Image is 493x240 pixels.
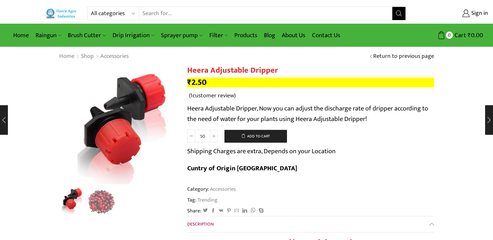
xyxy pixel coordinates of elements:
[81,52,94,61] a: Shop
[187,196,434,204] span: Tag:
[196,196,218,204] a: Trending
[100,52,129,61] a: Accessories
[373,52,434,61] a: Return to previous page
[412,29,483,41] a: 0 Cart ₹0.00
[139,7,392,20] input: Search for...
[224,130,287,143] button: Add to cart
[57,187,85,214] li: 1 / 2
[309,28,344,43] a: Contact Us
[187,185,236,193] span: Category:
[468,30,483,40] bdi: 0.00
[195,130,210,142] input: Product quantity
[278,28,309,43] a: About Us
[416,8,488,19] a: Sign in
[261,28,278,43] a: Blog
[190,91,193,101] span: 1
[187,76,207,89] bdi: 2.50
[59,52,129,61] nav: Breadcrumb
[88,187,115,215] img: HEERA ADJ DRIPPER
[453,31,466,40] span: Cart
[231,28,261,43] a: Products
[392,7,405,20] button: Search button
[470,9,488,18] span: Sign in
[10,28,32,43] a: Home
[187,163,297,174] b: Cuntry of Origin [GEOGRAPHIC_DATA]
[189,92,236,100] a: (1customer review)
[32,28,65,43] a: Raingun
[187,76,192,89] span: ₹
[209,185,236,193] a: Accessories
[446,32,453,38] span: 0
[65,28,109,43] a: Brush Cutter
[187,66,434,75] h1: Heera Adjustable Dripper
[59,52,75,61] a: Home
[187,103,434,124] p: Heera Adjustable Dripper, Now you can adjust the discharge rate of dripper according to the need ...
[187,207,201,215] span: Share:
[88,187,115,214] li: 2 / 2
[187,220,214,228] span: Description
[59,66,177,184] div: 1 / 2
[109,28,158,43] a: Drip Irrigation
[158,28,206,43] a: Sprayer pump
[57,186,85,214] img: Heera Adjustable Dripper
[187,146,336,156] p: Shipping Charges are extra, Depends on your Location
[187,216,434,232] a: Description
[206,28,231,43] a: Filter
[468,30,471,40] span: ₹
